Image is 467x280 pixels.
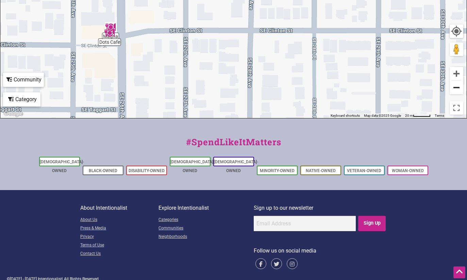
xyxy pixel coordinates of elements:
[260,168,295,173] a: Minority-Owned
[80,233,159,241] a: Privacy
[159,204,254,212] p: Explore Intentionalist
[103,19,118,35] div: Magna
[4,73,43,86] div: Community
[392,168,424,173] a: Woman-Owned
[159,233,254,241] a: Neighborhoods
[449,101,464,115] button: Toggle fullscreen view
[40,160,84,173] a: [DEMOGRAPHIC_DATA]-Owned
[347,168,381,173] a: Veteran-Owned
[159,224,254,233] a: Communities
[254,204,387,212] p: Sign up to our newsletter
[3,73,44,87] div: Filter by Community
[364,114,401,117] span: Map data ©2025 Google
[254,246,387,255] p: Follow us on social media
[80,216,159,224] a: About Us
[358,216,386,231] input: Sign Up
[254,216,356,231] input: Email Address
[306,168,336,173] a: Native-Owned
[405,114,413,117] span: 20 m
[170,160,215,173] a: [DEMOGRAPHIC_DATA]-Owned
[450,24,463,38] button: Your Location
[89,168,117,173] a: Black-Owned
[159,216,254,224] a: Categories
[2,109,24,118] a: Open this area in Google Maps (opens a new window)
[102,25,117,41] div: Dots Cafe
[450,42,463,56] button: Drag Pegman onto the map to open Street View
[214,160,258,173] a: [DEMOGRAPHIC_DATA]-Owned
[3,92,40,107] div: Filter by category
[80,204,159,212] p: About Intentionalist
[403,113,433,118] button: Map Scale: 20 m per 48 pixels
[4,93,40,106] div: Category
[129,168,165,173] a: Disability-Owned
[80,250,159,258] a: Contact Us
[450,67,463,80] button: Zoom in
[80,224,159,233] a: Press & Media
[331,113,360,118] button: Keyboard shortcuts
[450,81,463,94] button: Zoom out
[453,266,465,278] div: Scroll Back to Top
[80,241,159,250] a: Terms of Use
[435,114,444,117] a: Terms
[2,109,24,118] img: Google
